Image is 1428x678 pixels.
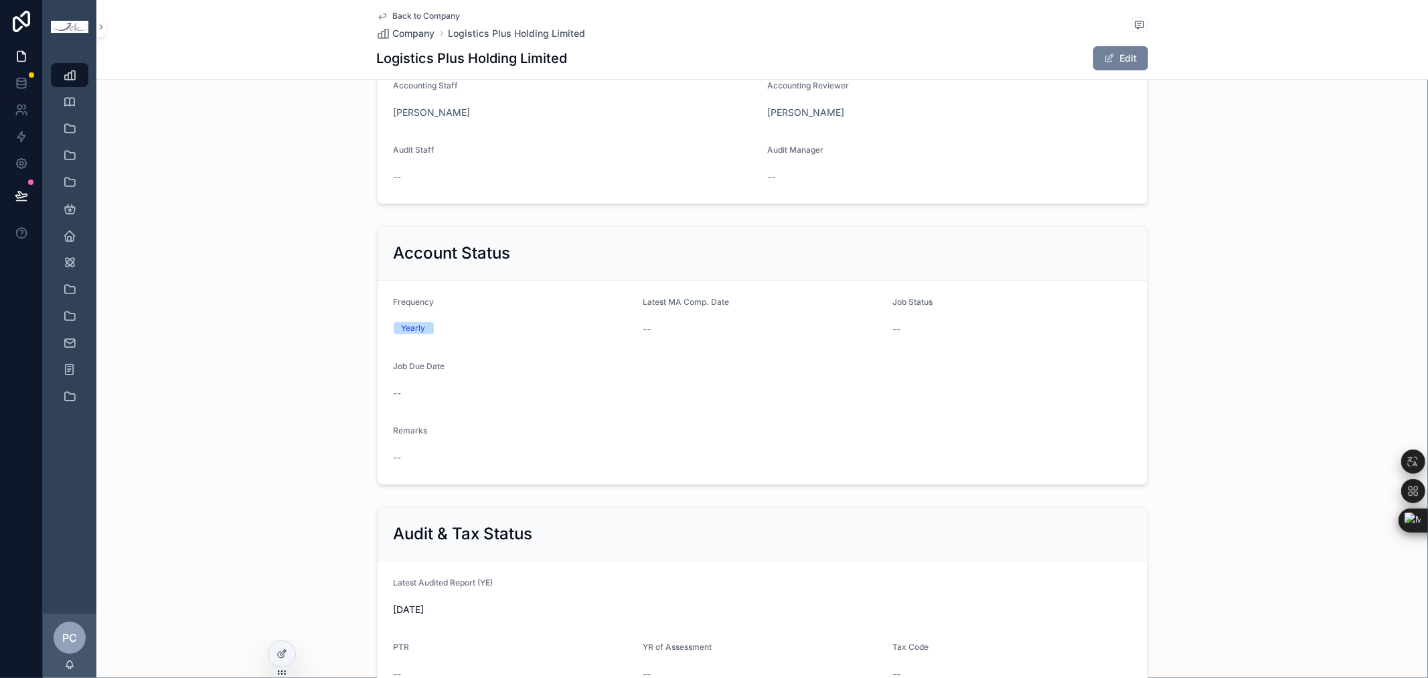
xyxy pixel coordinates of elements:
[51,21,88,33] img: App logo
[643,642,712,652] span: YR of Assessment
[767,170,775,184] span: --
[393,27,435,40] span: Company
[377,11,461,21] a: Back to Company
[62,630,77,646] span: PC
[394,170,402,184] span: --
[449,27,586,40] a: Logistics Plus Holding Limited
[394,578,493,588] span: Latest Audited Report (YE)
[394,145,435,155] span: Audit Staff
[394,297,434,307] span: Frequency
[394,361,445,371] span: Job Due Date
[1093,46,1148,70] button: Edit
[767,106,844,119] a: [PERSON_NAME]
[643,297,729,307] span: Latest MA Comp. Date
[892,297,933,307] span: Job Status
[394,243,511,264] h2: Account Status
[393,11,461,21] span: Back to Company
[394,106,471,119] a: [PERSON_NAME]
[377,27,435,40] a: Company
[394,603,1131,616] span: [DATE]
[892,322,900,336] span: --
[394,80,459,90] span: Accounting Staff
[394,425,428,435] span: Remarks
[394,523,533,545] h2: Audit & Tax Status
[767,80,849,90] span: Accounting Reviewer
[767,145,823,155] span: Audit Manager
[394,387,402,400] span: --
[377,49,568,68] h1: Logistics Plus Holding Limited
[402,322,426,334] div: Yearly
[394,642,410,652] span: PTR
[43,54,96,426] div: scrollable content
[643,322,651,336] span: --
[892,642,929,652] span: Tax Code
[394,451,402,464] span: --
